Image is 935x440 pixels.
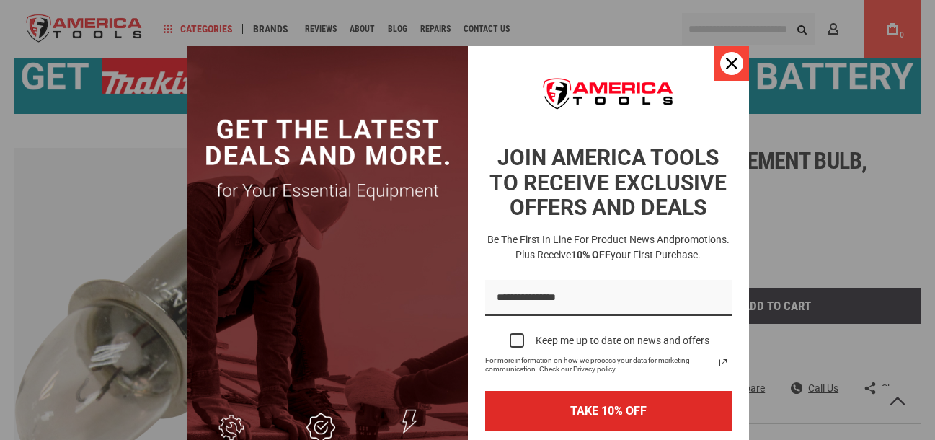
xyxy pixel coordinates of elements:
[571,249,611,260] strong: 10% OFF
[482,232,735,263] h3: Be the first in line for product news and
[714,354,732,371] a: Read our Privacy Policy
[536,335,709,347] div: Keep me up to date on news and offers
[485,280,732,317] input: Email field
[515,234,730,260] span: promotions. Plus receive your first purchase.
[714,354,732,371] svg: link icon
[485,391,732,431] button: TAKE 10% OFF
[714,46,749,81] button: Close
[489,145,727,220] strong: JOIN AMERICA TOOLS TO RECEIVE EXCLUSIVE OFFERS AND DEALS
[726,58,737,69] svg: close icon
[485,356,714,374] span: For more information on how we process your data for marketing communication. Check our Privacy p...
